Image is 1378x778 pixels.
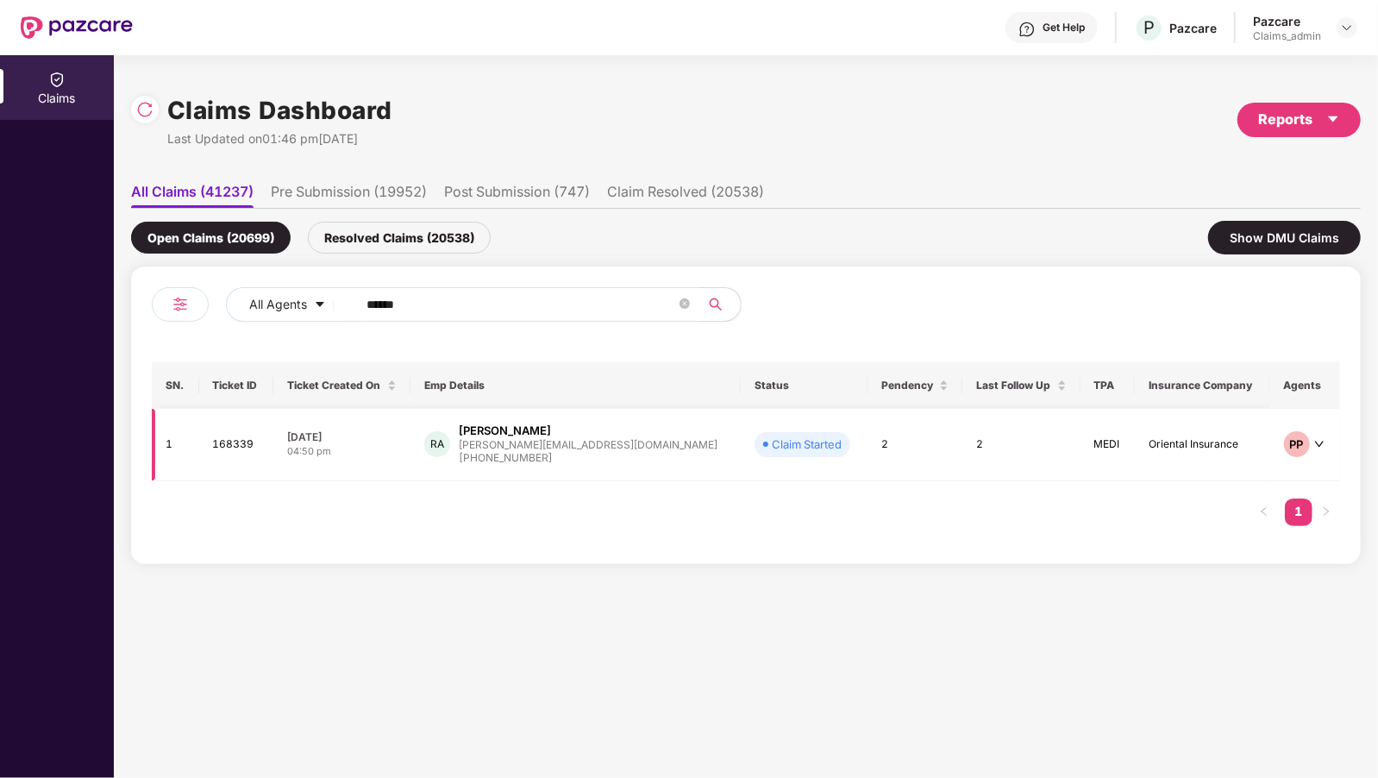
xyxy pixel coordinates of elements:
[1169,20,1217,36] div: Pazcare
[131,183,254,208] li: All Claims (41237)
[1340,21,1354,35] img: svg+xml;base64,PHN2ZyBpZD0iRHJvcGRvd24tMzJ4MzIiIHhtbG5zPSJodHRwOi8vd3d3LnczLm9yZy8yMDAwL3N2ZyIgd2...
[1043,21,1085,35] div: Get Help
[1326,112,1340,126] span: caret-down
[1321,506,1331,517] span: right
[287,444,397,459] div: 04:50 pm
[287,430,397,444] div: [DATE]
[1080,362,1136,409] th: TPA
[1258,109,1340,130] div: Reports
[308,222,491,254] div: Resolved Claims (20538)
[1253,13,1321,29] div: Pazcare
[271,183,427,208] li: Pre Submission (19952)
[1284,431,1310,457] div: PP
[680,298,690,309] span: close-circle
[607,183,764,208] li: Claim Resolved (20538)
[314,298,326,312] span: caret-down
[410,362,741,409] th: Emp Details
[962,409,1080,481] td: 2
[698,287,742,322] button: search
[1312,499,1340,526] button: right
[772,436,842,453] div: Claim Started
[1135,409,1269,481] td: Oriental Insurance
[698,298,732,311] span: search
[287,379,384,392] span: Ticket Created On
[868,409,962,481] td: 2
[167,129,392,148] div: Last Updated on 01:46 pm[DATE]
[1250,499,1278,526] li: Previous Page
[249,295,307,314] span: All Agents
[1208,221,1361,254] div: Show DMU Claims
[1285,499,1312,524] a: 1
[152,409,199,481] td: 1
[199,362,273,409] th: Ticket ID
[170,294,191,315] img: svg+xml;base64,PHN2ZyB4bWxucz0iaHR0cDovL3d3dy53My5vcmcvMjAwMC9zdmciIHdpZHRoPSIyNCIgaGVpZ2h0PSIyNC...
[424,431,450,457] div: RA
[459,450,717,467] div: [PHONE_NUMBER]
[152,362,199,409] th: SN.
[459,423,551,439] div: [PERSON_NAME]
[1135,362,1269,409] th: Insurance Company
[868,362,962,409] th: Pendency
[1250,499,1278,526] button: left
[1018,21,1036,38] img: svg+xml;base64,PHN2ZyBpZD0iSGVscC0zMngzMiIgeG1sbnM9Imh0dHA6Ly93d3cudzMub3JnLzIwMDAvc3ZnIiB3aWR0aD...
[1253,29,1321,43] div: Claims_admin
[459,439,717,450] div: [PERSON_NAME][EMAIL_ADDRESS][DOMAIN_NAME]
[1270,362,1340,409] th: Agents
[48,71,66,88] img: svg+xml;base64,PHN2ZyBpZD0iQ2xhaW0iIHhtbG5zPSJodHRwOi8vd3d3LnczLm9yZy8yMDAwL3N2ZyIgd2lkdGg9IjIwIi...
[1143,17,1155,38] span: P
[199,409,273,481] td: 168339
[226,287,363,322] button: All Agentscaret-down
[131,222,291,254] div: Open Claims (20699)
[680,297,690,313] span: close-circle
[136,101,153,118] img: svg+xml;base64,PHN2ZyBpZD0iUmVsb2FkLTMyeDMyIiB4bWxucz0iaHR0cDovL3d3dy53My5vcmcvMjAwMC9zdmciIHdpZH...
[962,362,1080,409] th: Last Follow Up
[1080,409,1136,481] td: MEDI
[21,16,133,39] img: New Pazcare Logo
[741,362,868,409] th: Status
[881,379,936,392] span: Pendency
[976,379,1054,392] span: Last Follow Up
[273,362,410,409] th: Ticket Created On
[167,91,392,129] h1: Claims Dashboard
[1312,499,1340,526] li: Next Page
[1259,506,1269,517] span: left
[1285,499,1312,526] li: 1
[444,183,590,208] li: Post Submission (747)
[1314,439,1325,449] span: down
